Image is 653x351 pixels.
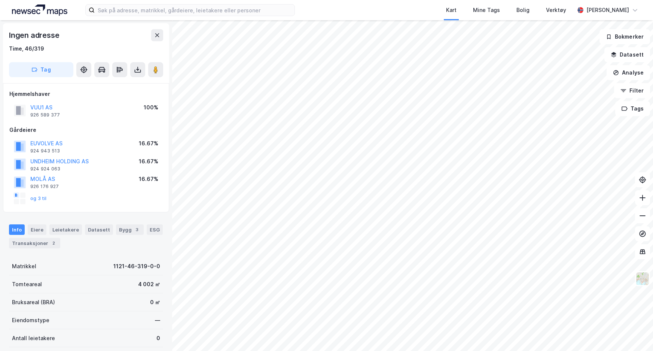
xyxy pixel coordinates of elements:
div: Info [9,224,25,235]
div: 924 924 063 [30,166,60,172]
button: Bokmerker [599,29,650,44]
div: Antall leietakere [12,334,55,343]
div: Verktøy [546,6,566,15]
div: 926 176 927 [30,184,59,190]
div: Kart [446,6,457,15]
div: Mine Tags [473,6,500,15]
div: Eiere [28,224,46,235]
div: 0 [156,334,160,343]
div: 16.67% [139,157,158,166]
iframe: Chat Widget [616,315,653,351]
div: Gårdeiere [9,125,163,134]
div: 16.67% [139,139,158,148]
div: 3 [133,226,141,233]
div: Matrikkel [12,262,36,271]
div: 16.67% [139,175,158,184]
div: Tomteareal [12,280,42,289]
div: 926 589 377 [30,112,60,118]
div: Transaksjoner [9,238,60,248]
div: — [155,316,160,325]
div: [PERSON_NAME] [586,6,629,15]
div: Time, 46/319 [9,44,44,53]
button: Tag [9,62,73,77]
div: 4 002 ㎡ [138,280,160,289]
button: Tags [615,101,650,116]
div: 2 [50,239,57,247]
div: Leietakere [49,224,82,235]
div: 1121-46-319-0-0 [113,262,160,271]
input: Søk på adresse, matrikkel, gårdeiere, leietakere eller personer [95,4,295,16]
div: Hjemmelshaver [9,90,163,99]
img: Z [635,272,650,286]
div: Ingen adresse [9,29,61,41]
button: Filter [614,83,650,98]
div: Bygg [116,224,144,235]
div: Bolig [516,6,530,15]
img: logo.a4113a55bc3d86da70a041830d287a7e.svg [12,4,67,16]
div: Eiendomstype [12,316,49,325]
button: Analyse [607,65,650,80]
div: ESG [147,224,163,235]
button: Datasett [604,47,650,62]
div: 100% [144,103,158,112]
div: Bruksareal (BRA) [12,298,55,307]
div: 0 ㎡ [150,298,160,307]
div: Datasett [85,224,113,235]
div: 924 943 513 [30,148,60,154]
